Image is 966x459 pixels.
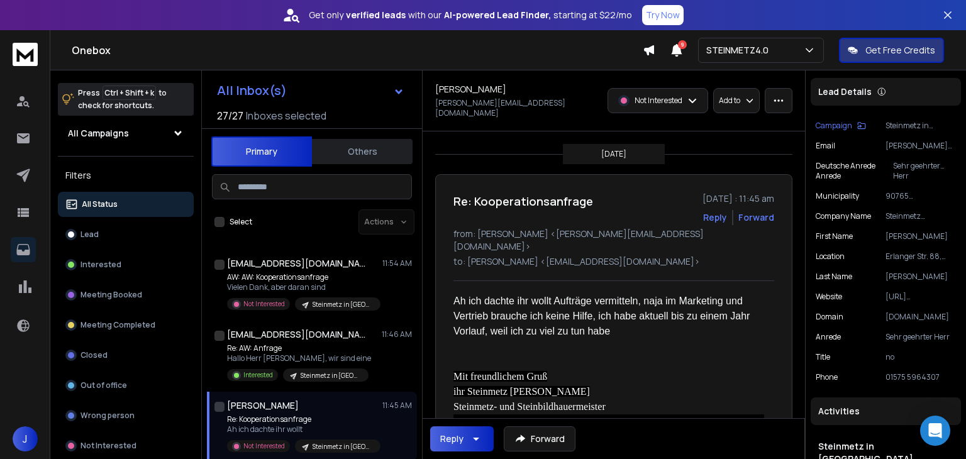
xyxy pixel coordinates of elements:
p: Meeting Booked [80,290,142,300]
span: Ctrl + Shift + k [103,86,156,100]
p: Hallo Herr [PERSON_NAME], wir sind eine [227,353,371,363]
p: Press to check for shortcuts. [78,87,167,112]
p: Steinmetz in [GEOGRAPHIC_DATA] [313,300,373,309]
p: [PERSON_NAME] [885,231,956,241]
p: First Name [816,231,853,241]
h1: All Inbox(s) [217,84,287,97]
button: Forward [504,426,575,451]
button: Campaign [816,121,866,131]
p: Add to [719,96,740,106]
p: Campaign [816,121,852,131]
p: Meeting Completed [80,320,155,330]
button: Get Free Credits [839,38,944,63]
p: Closed [80,350,108,360]
p: Try Now [646,9,680,21]
h1: [PERSON_NAME] [435,83,506,96]
p: Municipality [816,191,859,201]
button: Wrong person [58,403,194,428]
button: All Status [58,192,194,217]
button: Try Now [642,5,684,25]
p: Email [816,141,835,151]
p: [DATE] [601,149,626,159]
button: All Campaigns [58,121,194,146]
p: [DOMAIN_NAME] [885,312,956,322]
div: Forward [738,211,774,224]
span: 9 [678,40,687,49]
p: 11:46 AM [382,329,412,340]
p: Erlanger Str. 88, 90765 [GEOGRAPHIC_DATA] [885,252,956,262]
button: Reply [430,426,494,451]
h3: Filters [58,167,194,184]
div: Steinmetz- und Steinbildhauermeister [453,399,764,414]
p: Steinmetz in [GEOGRAPHIC_DATA] [301,371,361,380]
p: no [885,352,956,362]
div: Activities [811,397,961,425]
p: title [816,352,830,362]
p: Interested [243,370,273,380]
button: Out of office [58,373,194,398]
p: 11:45 AM [382,401,412,411]
strong: verified leads [346,9,406,21]
h1: [PERSON_NAME] [227,399,299,412]
span: 27 / 27 [217,108,243,123]
p: 90765 [GEOGRAPHIC_DATA] [885,191,956,201]
h1: [EMAIL_ADDRESS][DOMAIN_NAME] [227,328,365,341]
button: Primary [211,136,312,167]
button: Interested [58,252,194,277]
p: Lead [80,229,99,240]
button: J [13,426,38,451]
p: Vielen Dank, aber daran sind [227,282,378,292]
p: Steinmetz in [GEOGRAPHIC_DATA] [885,121,956,131]
h1: Onebox [72,43,643,58]
h1: All Campaigns [68,127,129,140]
p: Sehr geehrter Herr [885,332,956,342]
p: Wrong person [80,411,135,421]
p: [PERSON_NAME][EMAIL_ADDRESS][DOMAIN_NAME] [435,98,600,118]
p: Re: AW: Anfrage [227,343,371,353]
p: [DATE] : 11:45 am [702,192,774,205]
span: ihr Steinmetz [PERSON_NAME] [453,386,590,397]
p: Phone [816,372,838,382]
p: Not Interested [80,441,136,451]
p: Domain [816,312,843,322]
p: Get Free Credits [865,44,935,57]
p: All Status [82,199,118,209]
div: Open Intercom Messenger [920,416,950,446]
button: Closed [58,343,194,368]
p: [PERSON_NAME][EMAIL_ADDRESS][DOMAIN_NAME] [885,141,956,151]
p: Steinmetz [PERSON_NAME] [885,211,956,221]
p: Not Interested [243,441,285,451]
p: Anrede [816,332,841,342]
p: [PERSON_NAME] [885,272,956,282]
p: to: [PERSON_NAME] <[EMAIL_ADDRESS][DOMAIN_NAME]> [453,255,774,268]
img: logo [13,43,38,66]
p: 11:54 AM [382,258,412,268]
p: STEINMETZ4.0 [706,44,774,57]
p: Ah ich dachte ihr wollt [227,424,378,434]
p: Last Name [816,272,852,282]
p: Lead Details [818,86,872,98]
p: Company Name [816,211,871,221]
span: Mit freundlichem Gruß [453,371,547,382]
h1: [EMAIL_ADDRESS][DOMAIN_NAME] [227,257,365,270]
p: Steinmetz in [GEOGRAPHIC_DATA] [313,442,373,451]
button: Reply [703,211,727,224]
p: Out of office [80,380,127,390]
button: Lead [58,222,194,247]
label: Select [230,217,252,227]
p: [URL][DOMAIN_NAME] [885,292,956,302]
p: Interested [80,260,121,270]
h3: Inboxes selected [246,108,326,123]
strong: AI-powered Lead Finder, [444,9,551,21]
p: Not Interested [635,96,682,106]
button: Meeting Booked [58,282,194,307]
div: Ah ich dachte ihr wollt Aufträge vermitteln, naja im Marketing und Vertrieb brauche ich keine Hil... [453,294,764,339]
p: Re: Kooperationsanfrage [227,414,378,424]
p: location [816,252,845,262]
p: Not Interested [243,299,285,309]
button: Not Interested [58,433,194,458]
p: Deutsche Anrede Anrede [816,161,893,181]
